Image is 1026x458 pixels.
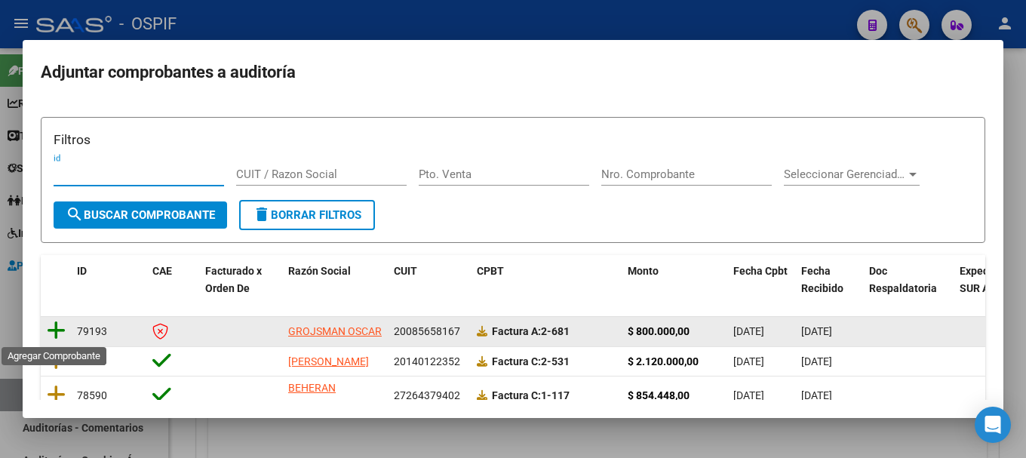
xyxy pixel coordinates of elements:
span: Seleccionar Gerenciador [784,168,906,181]
datatable-header-cell: Fecha Cpbt [727,255,795,305]
datatable-header-cell: Facturado x Orden De [199,255,282,305]
datatable-header-cell: Razón Social [282,255,388,305]
span: Buscar Comprobante [66,208,215,222]
span: [DATE] [733,389,764,401]
button: Borrar Filtros [239,200,375,230]
strong: $ 800.000,00 [628,325,690,337]
mat-icon: delete [253,205,271,223]
button: Buscar Comprobante [54,201,227,229]
span: ID [77,265,87,277]
strong: 1-117 [492,389,570,401]
h2: Adjuntar comprobantes a auditoría [41,58,985,87]
span: [DATE] [801,325,832,337]
span: BEHERAN AGUSTINA [288,382,339,411]
span: 79029 [77,355,107,367]
strong: $ 2.120.000,00 [628,355,699,367]
datatable-header-cell: Doc Respaldatoria [863,255,954,305]
span: [DATE] [801,389,832,401]
span: CAE [152,265,172,277]
mat-icon: search [66,205,84,223]
span: 78590 [77,389,107,401]
span: Doc Respaldatoria [869,265,937,294]
span: Factura C: [492,355,541,367]
span: Facturado x Orden De [205,265,262,294]
strong: $ 854.448,00 [628,389,690,401]
span: [PERSON_NAME] [288,355,369,367]
strong: 2-681 [492,325,570,337]
span: [DATE] [733,325,764,337]
span: 20140122352 [394,355,460,367]
span: CPBT [477,265,504,277]
span: 20085658167 [394,325,460,337]
span: 27264379402 [394,389,460,401]
span: Factura A: [492,325,541,337]
span: [DATE] [801,355,832,367]
datatable-header-cell: Fecha Recibido [795,255,863,305]
datatable-header-cell: Monto [622,255,727,305]
h3: Filtros [54,130,972,149]
span: Fecha Recibido [801,265,843,294]
strong: 2-531 [492,355,570,367]
span: Fecha Cpbt [733,265,788,277]
span: [DATE] [733,355,764,367]
datatable-header-cell: ID [71,255,146,305]
div: Open Intercom Messenger [975,407,1011,443]
span: GROJSMAN OSCAR [288,325,382,337]
datatable-header-cell: CAE [146,255,199,305]
span: 79193 [77,325,107,337]
datatable-header-cell: CPBT [471,255,622,305]
span: Factura C: [492,389,541,401]
span: Borrar Filtros [253,208,361,222]
span: Razón Social [288,265,351,277]
span: CUIT [394,265,417,277]
span: Monto [628,265,659,277]
datatable-header-cell: CUIT [388,255,471,305]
